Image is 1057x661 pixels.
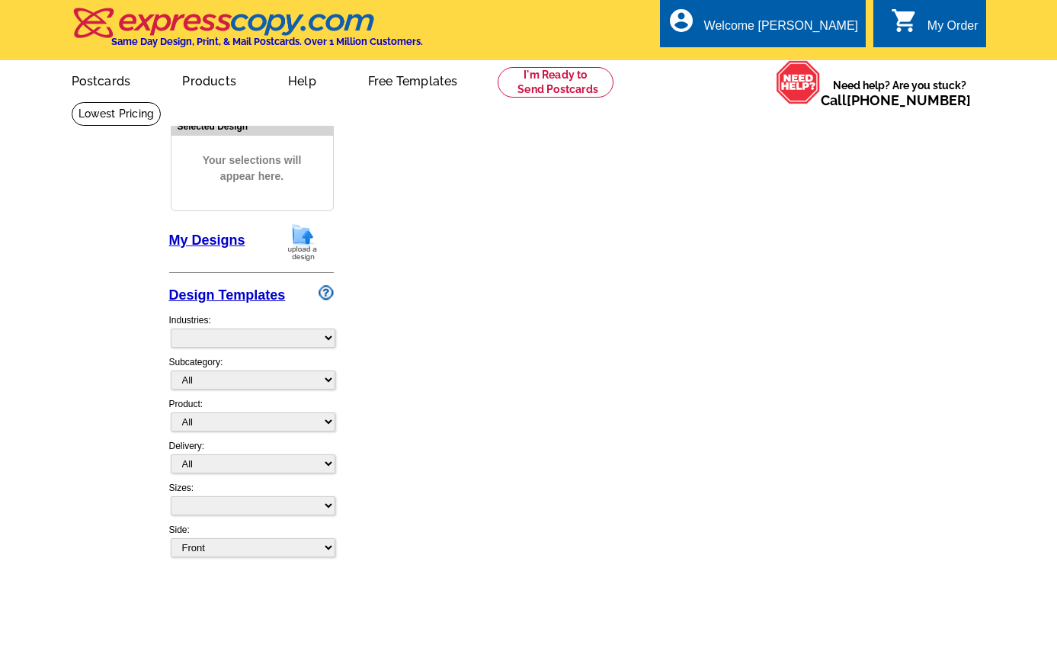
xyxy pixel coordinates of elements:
[169,439,334,481] div: Delivery:
[821,78,979,108] span: Need help? Are you stuck?
[169,523,334,559] div: Side:
[47,62,155,98] a: Postcards
[264,62,341,98] a: Help
[111,36,423,47] h4: Same Day Design, Print, & Mail Postcards. Over 1 Million Customers.
[72,18,423,47] a: Same Day Design, Print, & Mail Postcards. Over 1 Million Customers.
[169,355,334,397] div: Subcategory:
[319,285,334,300] img: design-wizard-help-icon.png
[283,223,322,262] img: upload-design
[183,137,322,200] span: Your selections will appear here.
[344,62,482,98] a: Free Templates
[847,92,971,108] a: [PHONE_NUMBER]
[169,306,334,355] div: Industries:
[927,19,979,40] div: My Order
[704,19,858,40] div: Welcome [PERSON_NAME]
[169,397,334,439] div: Product:
[169,233,245,248] a: My Designs
[668,7,695,34] i: account_circle
[891,7,918,34] i: shopping_cart
[169,481,334,523] div: Sizes:
[776,60,821,104] img: help
[891,17,979,36] a: shopping_cart My Order
[821,92,971,108] span: Call
[171,119,333,133] div: Selected Design
[169,287,286,303] a: Design Templates
[158,62,261,98] a: Products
